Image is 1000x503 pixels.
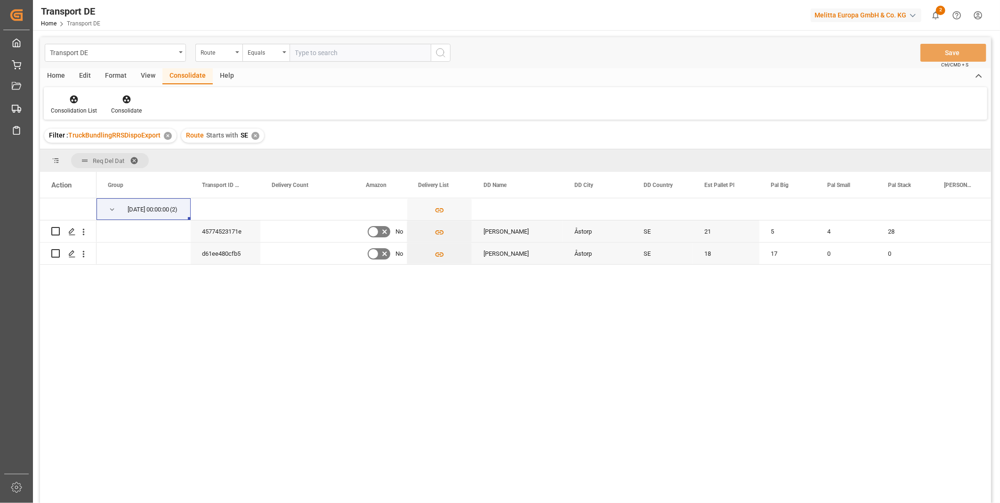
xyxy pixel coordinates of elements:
[395,221,403,243] span: No
[242,44,290,62] button: open menu
[191,243,260,264] div: d61ee480cfb5
[186,131,204,139] span: Route
[920,44,986,62] button: Save
[472,220,563,242] div: [PERSON_NAME]
[811,6,925,24] button: Melitta Europa GmbH & Co. KG
[472,243,563,264] div: [PERSON_NAME]
[632,220,693,242] div: SE
[816,243,877,264] div: 0
[431,44,451,62] button: search button
[40,220,97,243] div: Press SPACE to select this row.
[164,132,172,140] div: ✕
[51,181,72,189] div: Action
[202,182,241,188] span: Transport ID Logward
[191,220,260,242] div: 45774523171e
[693,243,759,264] div: 18
[877,243,933,264] div: 0
[771,182,789,188] span: Pal Big
[563,243,632,264] div: Åstorp
[827,182,850,188] span: Pal Small
[877,220,933,242] div: 28
[170,199,177,220] span: (2)
[50,46,176,58] div: Transport DE
[251,132,259,140] div: ✕
[195,44,242,62] button: open menu
[51,106,97,115] div: Consolidation List
[759,243,816,264] div: 17
[563,220,632,242] div: Åstorp
[290,44,431,62] input: Type to search
[418,182,449,188] span: Delivery List
[41,4,100,18] div: Transport DE
[888,182,911,188] span: Pal Stack
[206,131,238,139] span: Starts with
[40,198,97,220] div: Press SPACE to select this row.
[693,220,759,242] div: 21
[484,182,507,188] span: DD Name
[41,20,56,27] a: Home
[272,182,308,188] span: Delivery Count
[40,243,97,265] div: Press SPACE to select this row.
[574,182,593,188] span: DD City
[925,5,946,26] button: show 2 new notifications
[936,6,945,15] span: 2
[946,5,968,26] button: Help Center
[40,68,72,84] div: Home
[816,220,877,242] div: 4
[213,68,241,84] div: Help
[759,220,816,242] div: 5
[944,182,973,188] span: [PERSON_NAME]
[45,44,186,62] button: open menu
[49,131,68,139] span: Filter :
[811,8,921,22] div: Melitta Europa GmbH & Co. KG
[128,199,169,220] div: [DATE] 00:00:00
[248,46,280,57] div: Equals
[134,68,162,84] div: View
[68,131,161,139] span: TruckBundlingRRSDispoExport
[241,131,248,139] span: SE
[93,157,124,164] span: Req Del Dat
[98,68,134,84] div: Format
[395,243,403,265] span: No
[201,46,233,57] div: Route
[704,182,734,188] span: Est Pallet Pl
[72,68,98,84] div: Edit
[111,106,142,115] div: Consolidate
[632,243,693,264] div: SE
[108,182,123,188] span: Group
[162,68,213,84] div: Consolidate
[366,182,387,188] span: Amazon
[941,61,968,68] span: Ctrl/CMD + S
[644,182,673,188] span: DD Country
